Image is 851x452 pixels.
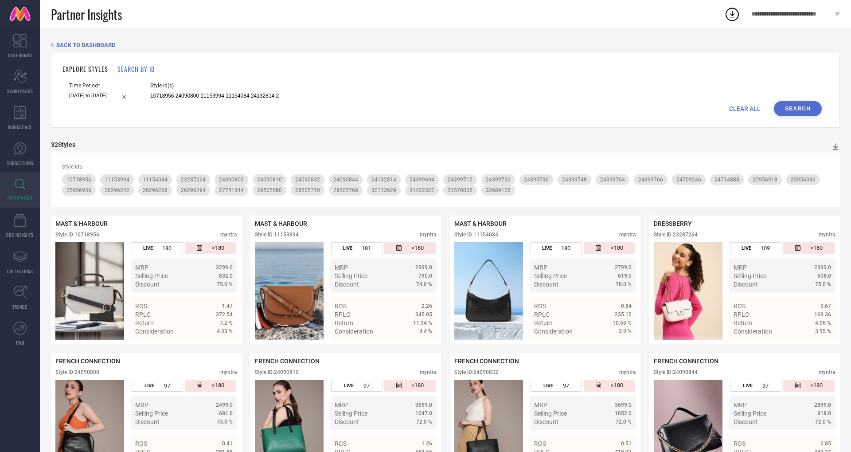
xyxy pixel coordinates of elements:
span: RPLC [534,311,550,318]
span: 72.0 % [416,419,432,425]
span: >180 [411,382,424,389]
span: MRP [335,264,348,271]
span: ROS [734,440,746,447]
span: 72.0 % [815,419,831,425]
input: Enter comma separated style ids e.g. 12345, 67890 [150,91,279,101]
div: myntra [819,232,835,238]
span: 3699.0 [615,402,632,408]
div: Style Ids [62,164,829,170]
span: 32689126 [486,187,511,193]
div: Number of days since the style was first listed on the platform [185,380,236,392]
span: ROS [534,440,546,447]
span: 0.41 [222,440,233,447]
span: CDC INSIGHTS [6,232,34,238]
span: 74.0 % [416,281,432,287]
span: 0.67 [820,303,831,309]
span: 73.0 % [217,419,233,425]
span: 2999.0 [415,264,432,271]
span: >180 [810,382,823,389]
span: 3.95 % [815,328,831,334]
span: Details [412,344,432,351]
span: 345.05 [415,311,432,318]
div: Number of days the style has been live on the platform [331,242,382,254]
div: myntra [819,369,835,375]
div: Click to view image [255,242,324,340]
div: Back TO Dashboard [51,42,840,48]
span: 169.36 [814,311,831,318]
span: 1052.0 [615,410,632,417]
span: 681.0 [219,410,233,417]
span: FRENCH CONNECTION [255,358,320,365]
span: 24399712 [448,177,472,183]
span: BACK TO DASHBOARD [56,42,115,48]
div: Number of days the style has been live on the platform [531,242,582,254]
div: Number of days the style has been live on the platform [132,380,183,392]
span: LIVE [144,383,154,389]
span: Discount [135,281,160,288]
span: Discount [135,418,160,425]
span: 1.26 [422,440,432,447]
span: 109 [761,245,770,252]
span: 97 [164,382,170,389]
span: 11153994 [105,177,129,183]
span: 2899.0 [814,402,831,408]
span: 72.0 % [616,419,632,425]
div: myntra [220,232,237,238]
span: Time Period* [69,83,130,89]
div: Style ID: 24090832 [454,369,498,375]
span: >180 [611,382,623,389]
span: Return [534,319,553,326]
div: Number of days since the style was first listed on the platform [584,380,635,392]
span: 619.0 [618,273,632,279]
span: Discount [534,418,558,425]
span: 832.0 [219,273,233,279]
div: Number of days the style has been live on the platform [331,380,382,392]
span: Selling Price [734,272,766,279]
span: 24132814 [371,177,396,183]
span: 24090844 [333,177,358,183]
span: 24399732 [486,177,511,183]
span: 28505710 [295,187,320,193]
span: 31570035 [448,187,472,193]
a: Details [603,344,632,351]
input: Select time period [69,91,130,100]
span: LIVE [543,383,553,389]
span: 97 [563,382,569,389]
img: Style preview image [55,242,124,340]
span: 26296268 [143,187,168,193]
span: 24399764 [600,177,625,183]
span: Discount [534,281,558,288]
div: 32 Styles [51,141,75,148]
span: 97 [762,382,769,389]
span: ROS [335,303,347,310]
span: 235.12 [615,311,632,318]
span: SUGGESTIONS [7,160,34,166]
span: ROS [734,303,746,310]
span: 24399694 [410,177,434,183]
span: DASHBOARD [8,52,32,59]
span: 2.26 [422,303,432,309]
div: Style ID: 11153994 [255,232,299,238]
span: 27741344 [219,187,244,193]
span: ROS [335,440,347,447]
span: 608.0 [817,273,831,279]
span: LIVE [143,245,153,251]
div: Number of days since the style was first listed on the platform [384,380,435,392]
span: 28505580 [257,187,282,193]
span: MRP [734,401,747,409]
span: MRP [734,264,747,271]
span: Style Id(s) [150,83,279,89]
span: LIVE [542,245,552,251]
div: Style ID: 10718956 [55,232,99,238]
span: Selling Price [534,272,567,279]
span: 26296242 [105,187,129,193]
span: 24090810 [257,177,282,183]
span: DRESSBERRY [654,220,692,227]
span: 181 [362,245,371,252]
span: 2399.0 [814,264,831,271]
img: Style preview image [454,242,523,340]
span: 372.54 [216,311,233,318]
span: 790.0 [418,273,432,279]
span: LIVE [343,245,352,251]
span: Selling Price [734,410,766,417]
